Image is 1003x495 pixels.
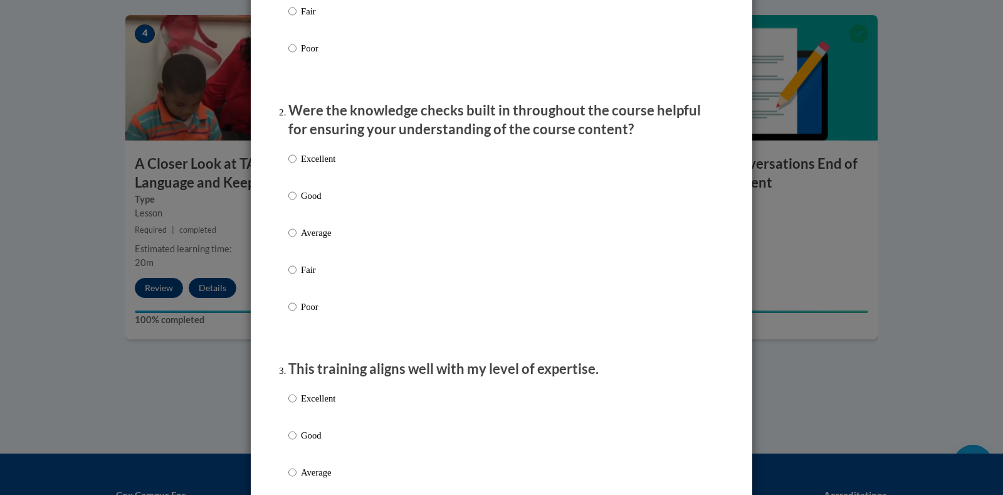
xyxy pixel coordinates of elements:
[301,226,335,240] p: Average
[288,263,297,277] input: Fair
[288,300,297,314] input: Poor
[301,391,335,405] p: Excellent
[288,101,715,140] p: Were the knowledge checks built in throughout the course helpful for ensuring your understanding ...
[301,300,335,314] p: Poor
[288,41,297,55] input: Poor
[301,4,335,18] p: Fair
[288,428,297,442] input: Good
[288,152,297,166] input: Excellent
[301,428,335,442] p: Good
[301,41,335,55] p: Poor
[288,189,297,203] input: Good
[301,263,335,277] p: Fair
[301,152,335,166] p: Excellent
[301,189,335,203] p: Good
[288,391,297,405] input: Excellent
[288,226,297,240] input: Average
[288,359,715,379] p: This training aligns well with my level of expertise.
[288,466,297,479] input: Average
[288,4,297,18] input: Fair
[301,466,335,479] p: Average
